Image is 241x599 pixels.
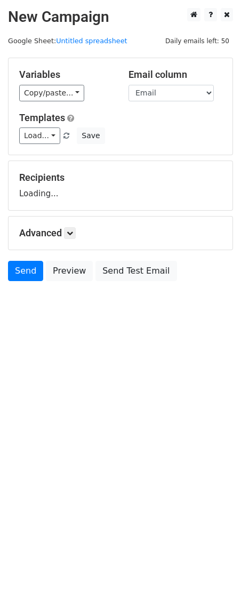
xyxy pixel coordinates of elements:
small: Google Sheet: [8,37,127,45]
a: Untitled spreadsheet [56,37,127,45]
h5: Advanced [19,227,222,239]
a: Preview [46,261,93,281]
button: Save [77,127,105,144]
h5: Email column [128,69,222,81]
a: Send Test Email [95,261,176,281]
h2: New Campaign [8,8,233,26]
a: Copy/paste... [19,85,84,101]
h5: Recipients [19,172,222,183]
h5: Variables [19,69,113,81]
a: Daily emails left: 50 [162,37,233,45]
a: Templates [19,112,65,123]
div: Loading... [19,172,222,199]
a: Send [8,261,43,281]
span: Daily emails left: 50 [162,35,233,47]
a: Load... [19,127,60,144]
